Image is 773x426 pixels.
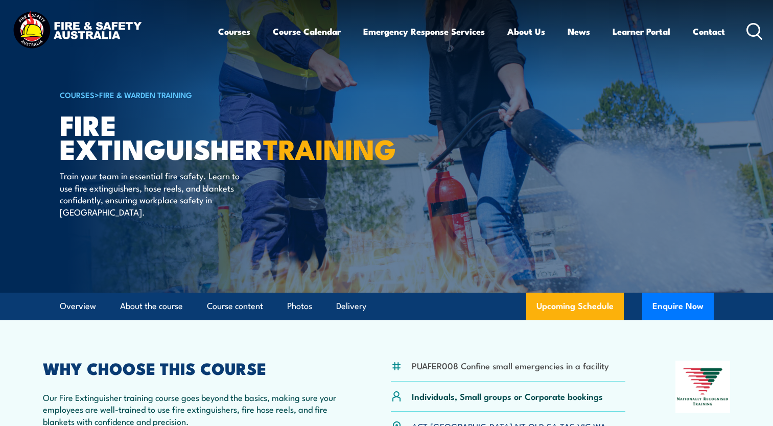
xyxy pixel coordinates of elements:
a: Photos [287,293,312,320]
a: Delivery [336,293,366,320]
a: Course content [207,293,263,320]
img: Nationally Recognised Training logo. [675,361,731,413]
p: Train your team in essential fire safety. Learn to use fire extinguishers, hose reels, and blanke... [60,170,246,218]
a: Overview [60,293,96,320]
a: Upcoming Schedule [526,293,624,320]
li: PUAFER008 Confine small emergencies in a facility [412,360,609,371]
a: Emergency Response Services [363,18,485,45]
a: Contact [693,18,725,45]
a: About Us [507,18,545,45]
h1: Fire Extinguisher [60,112,312,160]
a: COURSES [60,89,95,100]
a: News [568,18,590,45]
button: Enquire Now [642,293,714,320]
p: Individuals, Small groups or Corporate bookings [412,390,603,402]
h2: WHY CHOOSE THIS COURSE [43,361,341,375]
a: Courses [218,18,250,45]
a: Fire & Warden Training [99,89,192,100]
strong: TRAINING [263,127,396,169]
a: Learner Portal [613,18,670,45]
a: Course Calendar [273,18,341,45]
a: About the course [120,293,183,320]
h6: > [60,88,312,101]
